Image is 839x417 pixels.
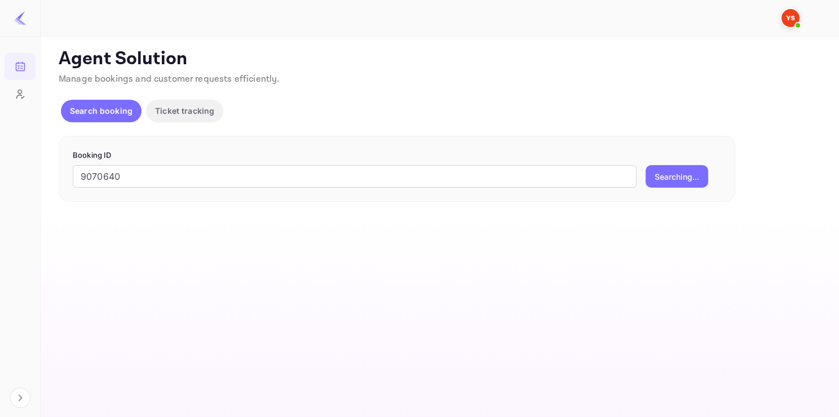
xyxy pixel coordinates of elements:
[646,165,708,188] button: Searching...
[70,105,133,117] p: Search booking
[5,53,36,79] a: Bookings
[5,81,36,107] a: Customers
[59,48,819,70] p: Agent Solution
[73,150,721,161] p: Booking ID
[73,165,637,188] input: Enter Booking ID (e.g., 63782194)
[59,73,280,85] span: Manage bookings and customer requests efficiently.
[781,9,800,27] img: Yandex Support
[14,11,27,25] img: LiteAPI
[155,105,214,117] p: Ticket tracking
[10,388,30,408] button: Expand navigation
